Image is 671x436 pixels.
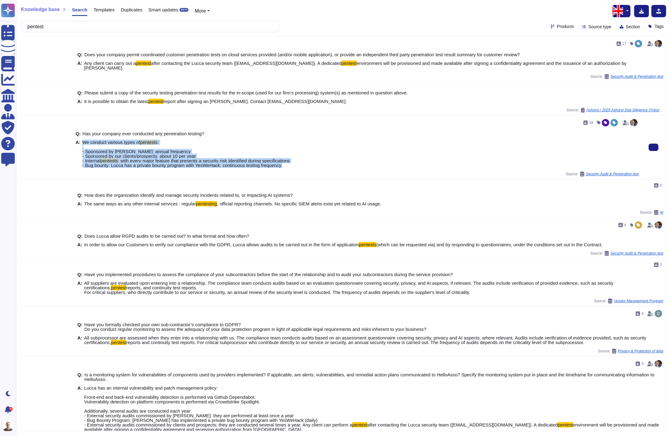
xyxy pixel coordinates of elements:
[85,322,426,332] span: Have you formally checked your own sub-contractor’s compliance to GDPR? Do you conduct regular mo...
[655,310,662,317] img: user
[72,7,87,12] span: Search
[77,272,83,277] b: Q:
[77,335,82,345] b: A:
[376,242,602,247] span: (which can be requested via) and by responding to questionnaires, under the conditions set out in...
[101,158,118,163] mark: pentests
[77,193,83,197] b: Q:
[77,372,83,382] b: Q:
[566,108,663,113] span: Source:
[85,372,654,382] span: Is a monitoring system for vulnerabilities of components used by providers implemented? If applic...
[76,140,81,168] b: A:
[660,184,662,187] span: 0
[148,99,164,104] mark: pentest
[217,201,381,206] span: , official reporting channels. No specific SIEM alerts exist yet related to AI usage.
[598,349,663,354] span: Source:
[586,108,663,112] span: Ashurst / 2025 Ashurst Due Diligence QUestionnaire Enh Ctr
[195,7,210,15] button: More
[85,90,408,95] span: Please submit a copy of the security testing penetration test results for the in-scope (used for ...
[655,360,662,367] img: user
[1,419,18,432] button: user
[126,340,584,345] span: reports and continuity test reports. For critical subprocessor who contribute directly to our ser...
[84,335,646,345] span: All subprocessor are assessed when they enter into a relationship with us. The compliance team co...
[622,42,626,46] span: 17
[630,119,637,126] img: user
[148,7,179,12] span: Smart updates
[610,75,663,78] span: Security Audit & Penetration test
[9,407,13,411] div: 9+
[590,74,663,79] span: Source:
[84,61,626,70] span: environment will be provisioned and made available after signing a confidentiality agreement and ...
[180,8,188,12] div: BETA
[82,158,290,168] span: : with every major feature that presents a security risk identified during specifications - Bug b...
[612,5,625,17] img: en
[77,281,82,295] b: A:
[77,90,83,95] b: Q:
[85,52,520,57] span: Does your company permit coordinated customer penetration tests on cloud services provided (and/o...
[84,201,196,206] span: The same ways as any other internal services : regular
[77,99,82,104] b: A:
[352,422,367,427] mark: pentest
[566,172,639,176] span: Source:
[618,349,663,353] span: Privacy & Protection of data
[655,40,662,47] img: user
[93,7,114,12] span: Templates
[195,8,206,14] span: More
[594,299,663,303] span: Source:
[82,140,140,145] span: We conduct various types of
[21,7,60,12] span: Knowledge base
[610,252,663,255] span: Security Audit & Penetration test
[359,242,376,247] mark: pentests
[640,210,663,215] span: Source:
[84,242,359,247] span: In order to allow our Customers to verify our compliance with the GDPR, Lucca allows audits to be...
[151,61,341,66] span: after contacting the Lucca security team ([EMAIL_ADDRESS][DOMAIN_NAME]). A dedicated
[85,233,249,239] span: Does Lucca allow RGPD audits to be carried out? In what format and how often?
[614,299,663,303] span: Vendor Management Program
[82,131,204,136] span: Has your company ever conducted any penetration testing?
[136,61,151,66] mark: pentest
[557,24,574,29] span: Products
[111,285,126,290] mark: pentest
[654,24,664,29] span: Tags
[77,61,82,70] b: A:
[341,61,357,66] mark: pentest
[77,234,83,238] b: Q:
[84,99,148,104] span: It is possible to obtain the latest
[24,21,273,32] input: Search a question or template...
[660,263,662,267] span: 2
[77,52,83,57] b: Q:
[84,385,352,427] span: Lucca has an internal vulnerability and patch management policy: Front-end and back-end vulnerabi...
[84,61,136,66] span: Any client can carry out a
[367,422,558,427] span: after contacting the Lucca security team ([EMAIL_ADDRESS][DOMAIN_NAME]). A dedicated
[77,322,83,331] b: Q:
[655,221,662,229] img: user
[77,201,82,206] b: A:
[586,172,639,176] span: Security Audit & Penetration test
[111,340,126,345] mark: pentest
[85,272,453,277] span: Have you implemented procedures to assess the compliance of your subcontractors before the start ...
[85,192,293,198] span: How does the organization identify and manage security incidents related to, or impacting AI syst...
[558,422,573,427] mark: pentest
[82,140,196,163] span: : - Sponsored by [PERSON_NAME]: annual frequency - Sponsored by our clients/prospects: about 10 p...
[76,131,81,136] b: Q:
[2,420,14,431] img: user
[624,223,626,227] span: 6
[588,25,611,29] span: Source type
[589,121,593,125] span: 34
[660,211,663,214] span: AI
[641,312,644,315] span: 6
[140,140,158,145] mark: pentests
[84,285,470,295] span: reports, and continuity test reports. For critical suppliers, who directly contribute to our serv...
[84,280,614,290] span: All suppliers are evaluated upon entering into a relationship. The compliance team conducts audit...
[121,7,142,12] span: Duplicates
[77,242,82,247] b: A:
[590,251,663,256] span: Source:
[164,99,347,104] span: report after signing an [PERSON_NAME]. Contact [EMAIL_ADDRESS][DOMAIN_NAME].
[626,25,640,29] span: Section
[196,201,217,206] mark: pentesting
[641,362,644,366] span: 0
